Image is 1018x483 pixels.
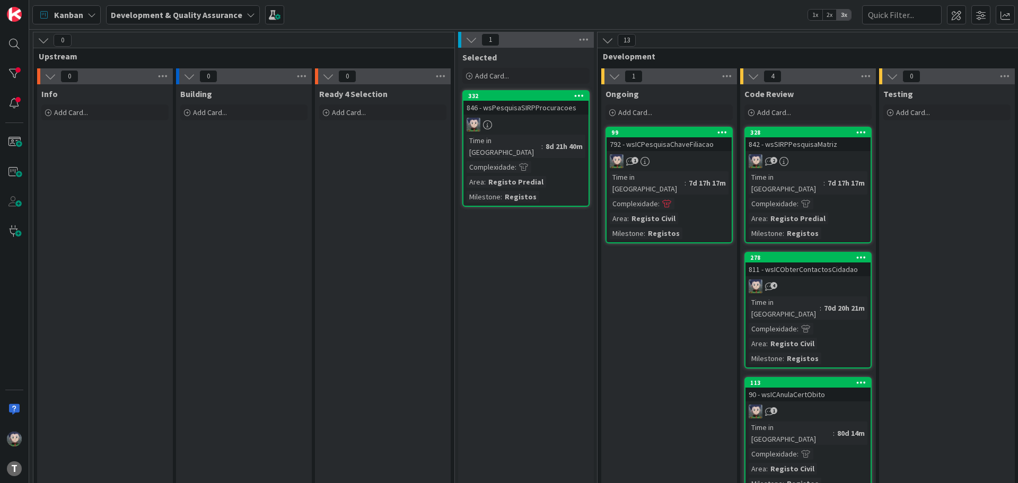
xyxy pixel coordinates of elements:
[41,89,58,99] span: Info
[768,213,828,224] div: Registo Predial
[770,282,777,289] span: 4
[467,191,501,203] div: Milestone
[467,176,484,188] div: Area
[820,302,821,314] span: :
[193,108,227,117] span: Add Card...
[749,338,766,349] div: Area
[543,140,585,152] div: 8d 21h 40m
[627,213,629,224] span: :
[749,296,820,320] div: Time in [GEOGRAPHIC_DATA]
[750,254,871,261] div: 278
[749,213,766,224] div: Area
[745,253,871,262] div: 278
[749,323,797,335] div: Complexidade
[749,405,762,418] img: LS
[797,198,798,209] span: :
[54,34,72,47] span: 0
[319,89,388,99] span: Ready 4 Selection
[39,51,441,62] span: Upstream
[468,92,589,100] div: 332
[749,353,783,364] div: Milestone
[629,213,678,224] div: Registo Civil
[902,70,920,83] span: 0
[180,89,212,99] span: Building
[618,34,636,47] span: 13
[749,154,762,168] img: LS
[766,463,768,475] span: :
[749,279,762,293] img: LS
[744,252,872,368] a: 278811 - wsICObterContactosCidadaoLSTime in [GEOGRAPHIC_DATA]:70d 20h 21mComplexidade:Area:Regist...
[484,176,486,188] span: :
[463,91,589,115] div: 332846 - wsPesquisaSIRPProcuracoes
[749,448,797,460] div: Complexidade
[111,10,242,20] b: Development & Quality Assurance
[475,71,509,81] span: Add Card...
[766,338,768,349] span: :
[768,338,817,349] div: Registo Civil
[7,7,22,22] img: Visit kanbanzone.com
[745,154,871,168] div: LS
[54,8,83,21] span: Kanban
[462,52,497,63] span: Selected
[766,213,768,224] span: :
[749,171,823,195] div: Time in [GEOGRAPHIC_DATA]
[463,101,589,115] div: 846 - wsPesquisaSIRPProcuracoes
[896,108,930,117] span: Add Card...
[757,108,791,117] span: Add Card...
[199,70,217,83] span: 0
[7,461,22,476] div: T
[821,302,867,314] div: 70d 20h 21m
[502,191,539,203] div: Registos
[749,463,766,475] div: Area
[607,128,732,137] div: 99
[607,154,732,168] div: LS
[658,198,660,209] span: :
[822,10,837,20] span: 2x
[862,5,942,24] input: Quick Filter...
[763,70,782,83] span: 4
[745,378,871,388] div: 113
[808,10,822,20] span: 1x
[610,227,644,239] div: Milestone
[750,129,871,136] div: 328
[745,128,871,151] div: 328842 - wsSIRPPesquisaMatriz
[501,191,502,203] span: :
[825,177,867,189] div: 7d 17h 17m
[338,70,356,83] span: 0
[610,154,624,168] img: LS
[686,177,729,189] div: 7d 17h 17m
[749,421,833,445] div: Time in [GEOGRAPHIC_DATA]
[481,33,499,46] span: 1
[745,137,871,151] div: 842 - wsSIRPPesquisaMatriz
[463,118,589,131] div: LS
[467,135,541,158] div: Time in [GEOGRAPHIC_DATA]
[744,127,872,243] a: 328842 - wsSIRPPesquisaMatrizLSTime in [GEOGRAPHIC_DATA]:7d 17h 17mComplexidade:Area:Registo Pred...
[610,198,658,209] div: Complexidade
[749,227,783,239] div: Milestone
[745,279,871,293] div: LS
[750,379,871,387] div: 113
[644,227,645,239] span: :
[610,171,684,195] div: Time in [GEOGRAPHIC_DATA]
[541,140,543,152] span: :
[797,323,798,335] span: :
[515,161,516,173] span: :
[54,108,88,117] span: Add Card...
[645,227,682,239] div: Registos
[823,177,825,189] span: :
[607,137,732,151] div: 792 - wsICPesquisaChaveFiliacao
[797,448,798,460] span: :
[745,262,871,276] div: 811 - wsICObterContactosCidadao
[833,427,835,439] span: :
[60,70,78,83] span: 0
[605,89,639,99] span: Ongoing
[783,353,784,364] span: :
[745,253,871,276] div: 278811 - wsICObterContactosCidadao
[463,91,589,101] div: 332
[745,378,871,401] div: 11390 - wsICAnulaCertObito
[745,128,871,137] div: 328
[625,70,643,83] span: 1
[607,128,732,151] div: 99792 - wsICPesquisaChaveFiliacao
[332,108,366,117] span: Add Card...
[631,157,638,164] span: 1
